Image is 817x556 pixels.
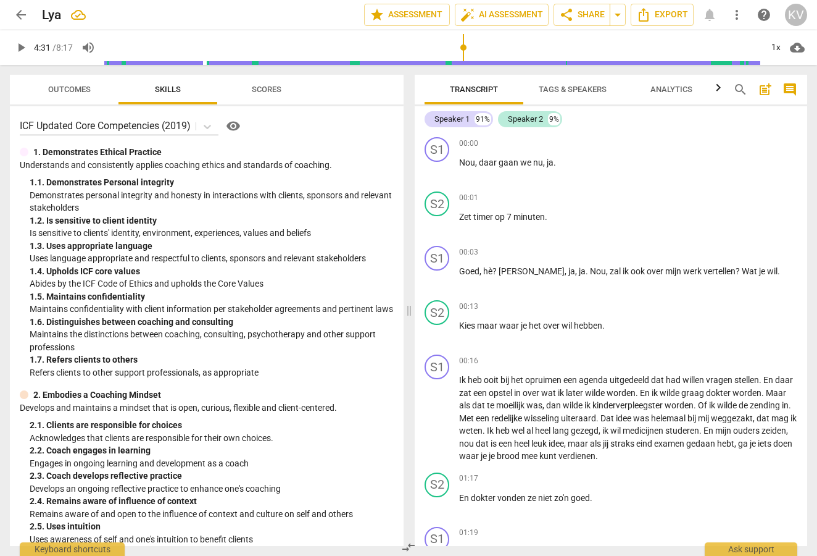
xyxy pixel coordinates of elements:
span: 01:19 [459,528,478,538]
span: over [647,266,665,276]
span: Kies [459,321,477,331]
span: more_vert [729,7,744,22]
span: . [761,388,766,398]
span: arrow_drop_down [610,7,625,22]
span: maar [568,439,590,449]
div: 9% [548,113,560,125]
span: ik [623,266,631,276]
span: wilde [563,400,584,410]
span: . [778,266,780,276]
button: KV [785,4,807,26]
span: ik [602,426,610,436]
span: heel [514,439,531,449]
span: ik [709,400,717,410]
p: Uses language appropriate and respectful to clients, sponsors and relevant stakeholders [30,252,394,265]
span: ik [790,413,797,423]
span: arrow_back [14,7,28,22]
span: je [750,439,758,449]
span: graag [681,388,706,398]
span: gaan [499,158,520,167]
span: mij [698,413,711,423]
span: AI Assessment [460,7,543,22]
span: Ik [459,375,468,385]
span: zal [610,266,623,276]
span: auto_fix_high [460,7,475,22]
span: lang [552,426,571,436]
div: 2. 3. Coach develops reflective practice [30,470,394,482]
span: is [491,439,499,449]
span: als [590,439,603,449]
span: we [520,158,533,167]
div: Speaker 2 [508,113,543,125]
span: goed [571,493,590,503]
span: hè [483,266,492,276]
span: hebben [574,321,602,331]
span: bij [687,413,698,423]
button: Show/Hide comments [780,80,800,99]
span: worden [732,388,761,398]
span: agenda [579,375,610,385]
span: vragen [706,375,734,385]
span: ze [528,493,538,503]
p: Understands and consistently applies coaching ethics and standards of coaching. [20,159,394,172]
span: een [473,388,489,398]
span: later [566,388,585,398]
span: wilde [585,388,607,398]
div: 2. 2. Coach engages in learning [30,444,394,457]
span: over [523,388,541,398]
span: weggezakt [711,413,753,423]
span: mee [521,451,539,461]
span: Share [559,7,605,22]
span: dat [651,375,666,385]
span: play_arrow [14,40,28,55]
span: ? [736,266,742,276]
span: Goed [459,266,479,276]
span: star [370,7,384,22]
span: volume_up [81,40,96,55]
span: de [739,400,750,410]
span: ouders [733,426,761,436]
span: ik [558,388,566,398]
span: . [483,426,487,436]
span: vertellen [703,266,736,276]
span: / 8:17 [52,43,73,53]
span: cloud_download [790,40,805,55]
span: dan [546,400,563,410]
span: gezegd [571,426,599,436]
span: opstel [489,388,514,398]
span: op [495,212,507,222]
span: wisseling [524,413,561,423]
span: wat [541,388,558,398]
p: Is sensitive to clients' identity, environment, experiences, values and beliefs [30,227,394,240]
span: Skills [155,85,181,94]
span: het [511,375,525,385]
span: ook [631,266,647,276]
span: Maar [766,388,786,398]
span: opruimen [525,375,563,385]
div: Ask support [705,542,797,556]
button: AI Assessment [455,4,549,26]
span: ik [652,388,660,398]
span: ik [584,400,592,410]
span: jij [603,439,610,449]
span: brood [497,451,521,461]
span: hebt [717,439,734,449]
span: dat [472,400,487,410]
span: in [514,388,523,398]
p: Uses awareness of self and one's intuition to benefit clients [30,533,394,546]
span: . [590,493,592,503]
span: ja [547,158,554,167]
div: Keyboard shortcuts [20,542,125,556]
span: . [699,426,703,436]
div: 1. 3. Uses appropriate language [30,240,394,253]
button: Play [10,36,32,59]
span: search [733,82,748,97]
span: Analytics [650,85,692,94]
span: wil [767,266,778,276]
span: je [489,451,497,461]
span: . [545,212,547,222]
span: Assessment [370,7,444,22]
span: als [459,400,472,410]
div: 1. 2. Is sensitive to client identity [30,214,394,227]
span: En [703,426,715,436]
